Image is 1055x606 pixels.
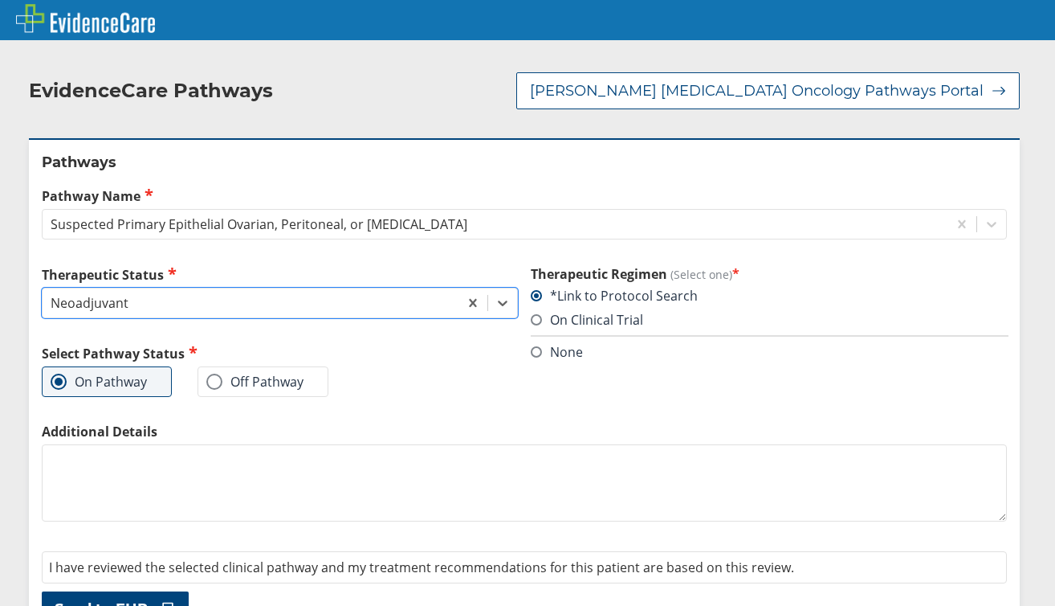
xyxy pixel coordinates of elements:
label: On Pathway [51,374,147,390]
img: EvidenceCare [16,4,155,33]
span: I have reviewed the selected clinical pathway and my treatment recommendations for this patient a... [49,559,794,576]
label: None [531,343,583,361]
label: Off Pathway [206,374,303,390]
label: *Link to Protocol Search [531,287,698,305]
h3: Therapeutic Regimen [531,265,1007,283]
span: (Select one) [670,267,732,282]
label: On Clinical Trial [531,311,643,329]
label: Additional Details [42,423,1007,440]
div: Suspected Primary Epithelial Ovarian, Peritoneal, or [MEDICAL_DATA] [51,215,467,233]
h2: Select Pathway Status [42,344,518,362]
div: Neoadjuvant [51,294,128,312]
label: Pathway Name [42,186,1007,205]
label: Therapeutic Status [42,265,518,284]
button: [PERSON_NAME] [MEDICAL_DATA] Oncology Pathways Portal [516,72,1020,109]
h2: EvidenceCare Pathways [29,79,273,103]
span: [PERSON_NAME] [MEDICAL_DATA] Oncology Pathways Portal [530,81,984,100]
h2: Pathways [42,153,1007,172]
